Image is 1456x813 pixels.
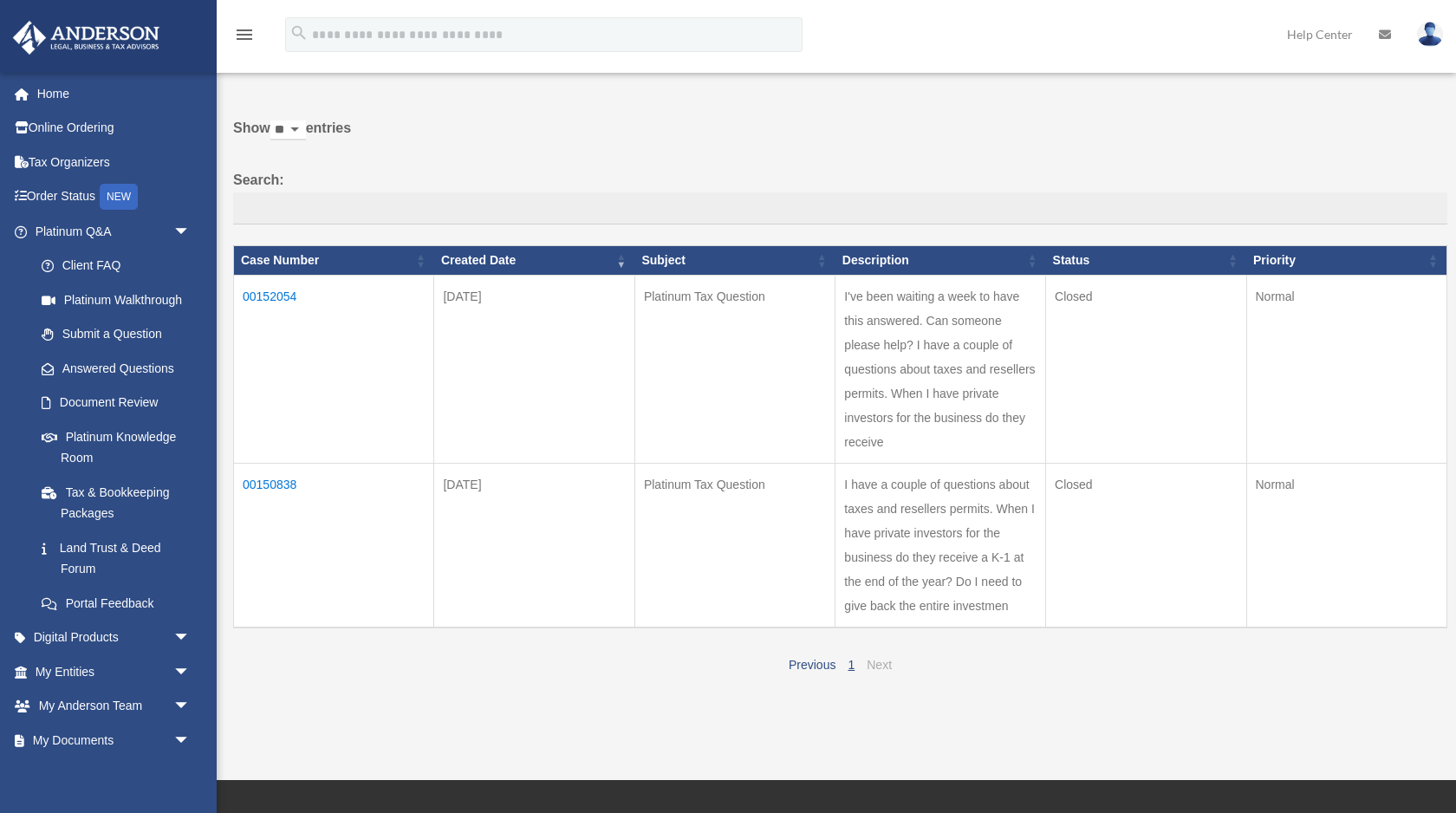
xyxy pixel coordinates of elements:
td: Normal [1246,463,1447,628]
a: Tax Organizers [12,145,217,179]
span: arrow_drop_down [173,654,208,690]
td: Closed [1046,463,1246,628]
a: menu [234,30,255,45]
td: Platinum Tax Question [634,463,835,628]
a: Platinum Q&Aarrow_drop_down [12,214,208,249]
a: My Entitiesarrow_drop_down [12,654,217,689]
a: My Documentsarrow_drop_down [12,723,217,758]
span: arrow_drop_down [173,723,208,758]
span: arrow_drop_down [173,214,208,250]
td: Platinum Tax Question [634,275,835,463]
td: 00152054 [234,275,434,463]
td: Normal [1246,275,1447,463]
th: Subject: activate to sort column ascending [634,246,835,276]
i: search [289,23,309,42]
td: Closed [1046,275,1246,463]
td: I have a couple of questions about taxes and resellers permits. When I have private investors for... [835,463,1046,628]
a: Land Trust & Deed Forum [24,530,208,586]
th: Created Date: activate to sort column ascending [434,246,634,276]
span: arrow_drop_down [173,621,208,656]
th: Case Number: activate to sort column ascending [234,246,434,276]
th: Description: activate to sort column ascending [835,246,1046,276]
a: Online Ordering [12,111,217,146]
a: 1 [848,658,855,672]
img: Anderson Advisors Platinum Portal [8,21,165,55]
a: Answered Questions [24,351,199,386]
a: Order StatusNEW [12,179,217,215]
a: Next [867,658,892,672]
select: Showentries [270,120,306,140]
a: My Anderson Teamarrow_drop_down [12,689,217,724]
th: Status: activate to sort column ascending [1046,246,1246,276]
label: Search: [233,168,1447,225]
a: Previous [789,658,835,672]
td: [DATE] [434,275,634,463]
span: arrow_drop_down [173,689,208,725]
label: Show entries [233,116,1447,158]
a: Document Review [24,386,208,420]
th: Priority: activate to sort column ascending [1246,246,1447,276]
input: Search: [233,192,1447,225]
a: Portal Feedback [24,586,208,621]
i: menu [234,24,255,45]
td: I've been waiting a week to have this answered. Can someone please help? I have a couple of quest... [835,275,1046,463]
a: Submit a Question [24,317,208,352]
img: User Pic [1417,22,1443,47]
a: Client FAQ [24,249,208,283]
a: Home [12,76,217,111]
a: Digital Productsarrow_drop_down [12,621,217,655]
a: Tax & Bookkeeping Packages [24,475,208,530]
td: 00150838 [234,463,434,628]
a: Platinum Knowledge Room [24,420,208,475]
td: [DATE] [434,463,634,628]
a: Platinum Walkthrough [24,283,208,317]
div: NEW [100,184,138,210]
